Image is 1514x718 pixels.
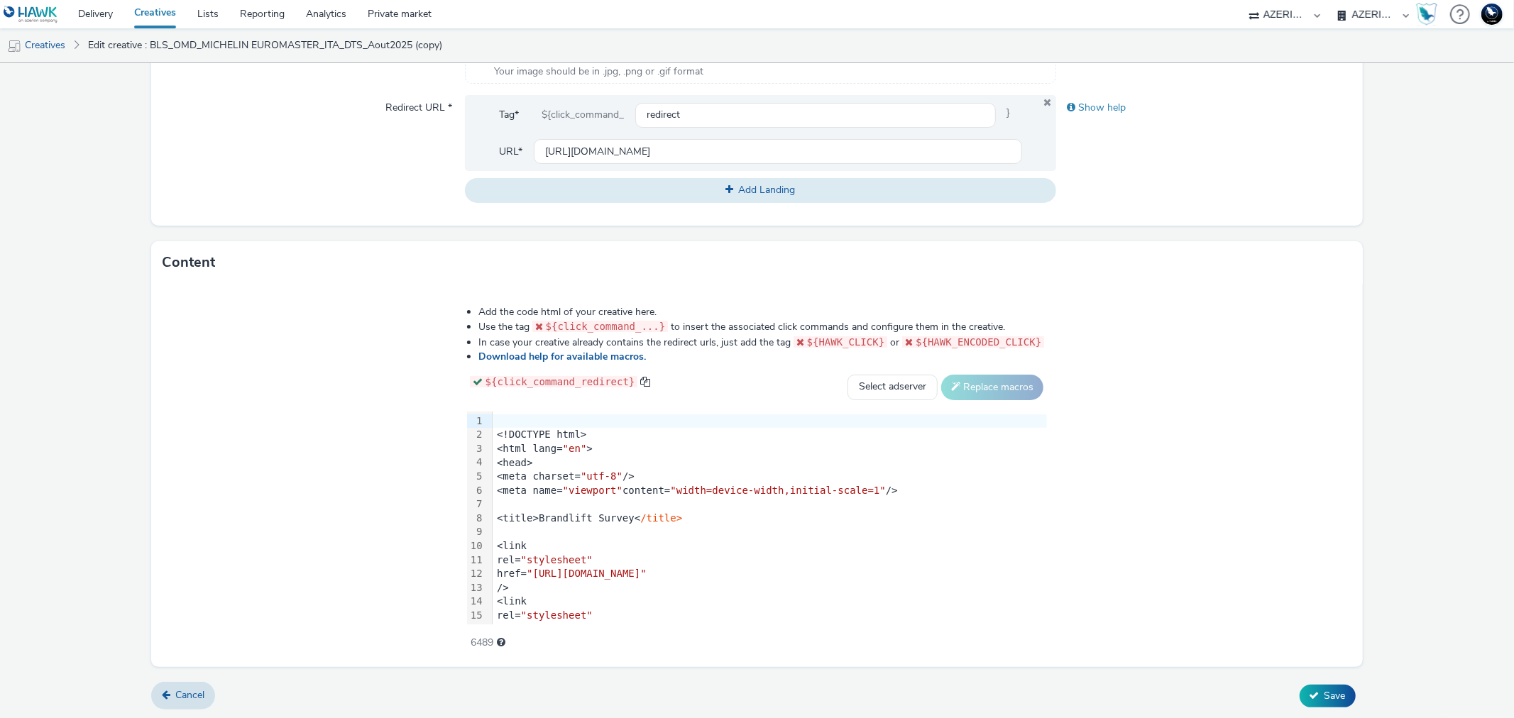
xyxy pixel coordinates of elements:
[467,609,485,623] div: 15
[175,688,204,702] span: Cancel
[807,336,885,348] span: ${HAWK_CLICK}
[493,512,1047,526] div: <title>Brandlift Survey<
[738,183,795,197] span: Add Landing
[640,377,650,387] span: copy to clipboard
[467,553,485,568] div: 11
[471,636,493,650] span: 6489
[521,609,593,621] span: "stylesheet"
[467,428,485,442] div: 2
[563,443,587,454] span: "en"
[467,581,485,595] div: 13
[497,636,505,650] div: Maximum recommended length: 3000 characters.
[493,442,1047,456] div: <html lang= >
[465,178,1055,202] button: Add Landing
[486,376,635,387] span: ${click_command_redirect}
[493,539,1047,553] div: <link
[467,595,485,609] div: 14
[467,497,485,512] div: 7
[4,6,58,23] img: undefined Logo
[467,470,485,484] div: 5
[530,102,635,128] div: ${click_command_
[151,682,215,709] a: Cancel
[467,414,485,429] div: 1
[467,539,485,553] div: 10
[493,581,1047,595] div: />
[478,350,652,363] a: Download help for available macros.
[996,102,1022,128] span: }
[7,39,21,53] img: mobile
[670,485,885,496] span: "width=device-width,initial-scale=1"
[380,95,458,115] label: Redirect URL *
[81,28,449,62] a: Edit creative : BLS_OMD_MICHELIN EUROMASTER_ITA_DTS_Aout2025 (copy)
[467,442,485,456] div: 3
[467,525,485,539] div: 9
[467,512,485,526] div: 8
[493,553,1047,568] div: rel=
[534,139,1021,164] input: url...
[563,485,622,496] span: "viewport"
[478,319,1048,334] li: Use the tag to insert the associated click commands and configure them in the creative.
[493,428,1047,442] div: <!DOCTYPE html>
[467,622,485,636] div: 16
[1324,689,1346,702] span: Save
[527,568,647,579] span: "[URL][DOMAIN_NAME]"
[493,470,1047,484] div: <meta charset= />
[1416,3,1437,26] img: Hawk Academy
[640,512,682,524] span: /title>
[1416,3,1443,26] a: Hawk Academy
[493,595,1047,609] div: <link
[1056,95,1351,121] div: Show help
[478,335,1048,350] li: In case your creative already contains the redirect urls, just add the tag or
[916,336,1041,348] span: ${HAWK_ENCODED_CLICK}
[493,484,1047,498] div: <meta name= content= />
[494,65,703,79] span: Your image should be in .jpg, .png or .gif format
[162,252,215,273] h3: Content
[493,623,1047,637] div: href=
[493,567,1047,581] div: href=
[581,470,622,482] span: "utf-8"
[1481,4,1503,25] img: Support Hawk
[521,554,593,565] span: "stylesheet"
[467,455,485,470] div: 4
[478,305,1048,319] li: Add the code html of your creative here.
[493,456,1047,470] div: <head>
[493,609,1047,623] div: rel=
[467,567,485,581] div: 12
[527,624,647,635] span: "[URL][DOMAIN_NAME]"
[467,484,485,498] div: 6
[941,375,1043,400] button: Replace macros
[1300,685,1356,707] button: Save
[546,321,666,332] span: ${click_command_...}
